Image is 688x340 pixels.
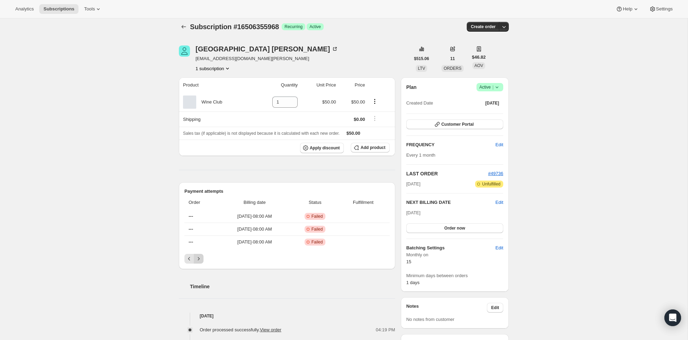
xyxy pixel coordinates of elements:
span: 15 [406,259,411,264]
span: LTV [418,66,425,71]
span: Subscriptions [43,6,74,12]
span: Tools [84,6,95,12]
button: $515.06 [410,54,433,64]
span: Sales tax (if applicable) is not displayed because it is calculated with each new order. [183,131,340,136]
span: Order processed successfully. [200,327,281,332]
button: Tools [80,4,106,14]
span: [DATE] · 08:00 AM [220,239,289,246]
span: [DATE] · 08:00 AM [220,226,289,233]
span: $50.00 [322,99,336,105]
button: Product actions [369,98,380,105]
h3: Notes [406,303,487,313]
span: Failed [312,214,323,219]
span: Every 1 month [406,152,436,158]
button: 11 [446,54,459,64]
th: Order [184,195,218,210]
span: --- [189,239,193,244]
span: Created Date [406,100,433,107]
span: ORDERS [444,66,461,71]
h4: [DATE] [179,313,395,320]
span: Help [623,6,632,12]
nav: Pagination [184,254,390,264]
span: Order now [444,225,465,231]
span: | [492,84,494,90]
th: Shipping [179,111,252,127]
th: Product [179,77,252,93]
button: Add product [351,143,389,152]
button: Create order [467,22,500,32]
span: Settings [656,6,673,12]
h6: Batching Settings [406,244,496,251]
h2: LAST ORDER [406,170,488,177]
span: Apply discount [310,145,340,151]
span: [DATE] [406,181,421,188]
button: Edit [496,199,503,206]
div: [GEOGRAPHIC_DATA] [PERSON_NAME] [196,45,338,52]
button: Settings [645,4,677,14]
span: $0.00 [354,117,365,122]
button: Edit [491,242,507,254]
span: Unfulfilled [482,181,500,187]
span: Madison Goncalves [179,45,190,57]
span: $46.82 [472,54,486,61]
button: Order now [406,223,503,233]
span: Minimum days between orders [406,272,503,279]
a: View order [260,327,281,332]
span: Failed [312,226,323,232]
button: Shipping actions [369,115,380,122]
th: Price [338,77,367,93]
span: Fulfillment [341,199,386,206]
button: Subscriptions [39,4,78,14]
span: Subscription #16506355968 [190,23,279,31]
span: $515.06 [414,56,429,61]
h2: Timeline [190,283,395,290]
h2: FREQUENCY [406,141,496,148]
button: [DATE] [481,98,503,108]
button: Previous [184,254,194,264]
span: Add product [360,145,385,150]
button: Help [612,4,643,14]
span: Status [293,199,337,206]
span: Analytics [15,6,34,12]
div: Open Intercom Messenger [664,309,681,326]
span: Recurring [284,24,302,30]
span: 1 days [406,280,420,285]
h2: Plan [406,84,417,91]
button: Apply discount [300,143,344,153]
th: Quantity [252,77,300,93]
span: Customer Portal [441,122,474,127]
span: [EMAIL_ADDRESS][DOMAIN_NAME][PERSON_NAME] [196,55,338,62]
span: Active [479,84,500,91]
button: Next [194,254,204,264]
button: Customer Portal [406,119,503,129]
span: [DATE] [485,100,499,106]
span: $50.00 [351,99,365,105]
span: Edit [491,305,499,310]
h2: Payment attempts [184,188,390,195]
button: Product actions [196,65,231,72]
th: Unit Price [300,77,338,93]
span: 04:19 PM [376,326,395,333]
button: Analytics [11,4,38,14]
span: Edit [496,141,503,148]
span: [DATE] · 08:00 AM [220,213,289,220]
span: [DATE] [406,210,421,215]
span: --- [189,214,193,219]
span: Failed [312,239,323,245]
span: $50.00 [347,131,360,136]
span: Billing date [220,199,289,206]
button: Edit [487,303,503,313]
span: No notes from customer [406,317,455,322]
a: #49736 [488,171,503,176]
h2: NEXT BILLING DATE [406,199,496,206]
span: Monthly on [406,251,503,258]
button: #49736 [488,170,503,177]
button: Subscriptions [179,22,189,32]
span: Active [309,24,321,30]
span: --- [189,226,193,232]
button: Edit [491,139,507,150]
span: Edit [496,244,503,251]
span: Create order [471,24,496,30]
